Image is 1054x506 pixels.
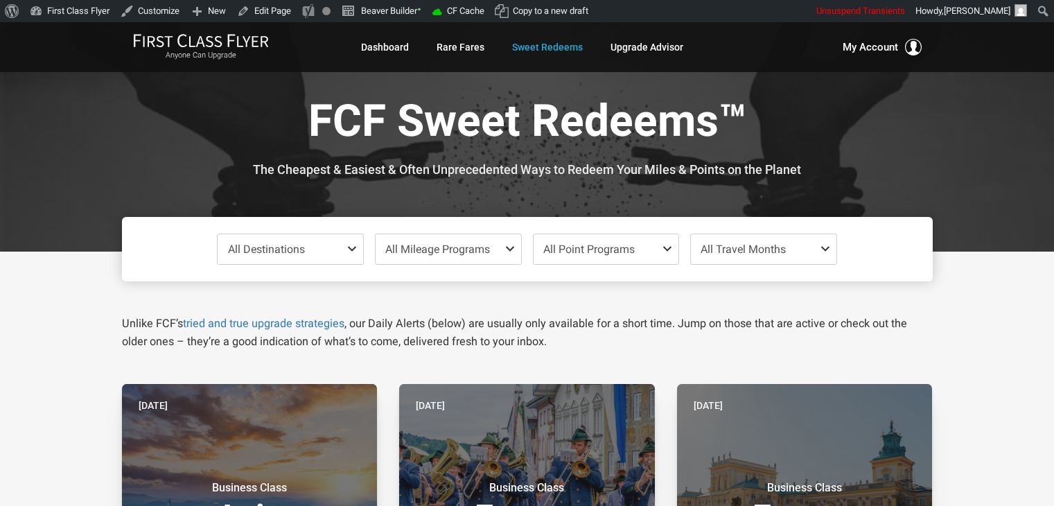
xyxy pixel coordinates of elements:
[694,398,723,413] time: [DATE]
[133,51,269,60] small: Anyone Can Upgrade
[843,39,922,55] button: My Account
[133,33,269,61] a: First Class FlyerAnyone Can Upgrade
[163,481,336,495] small: Business Class
[122,315,933,351] p: Unlike FCF’s , our Daily Alerts (below) are usually only available for a short time. Jump on thos...
[132,163,922,177] h3: The Cheapest & Easiest & Often Unprecedented Ways to Redeem Your Miles & Points on the Planet
[611,35,683,60] a: Upgrade Advisor
[843,39,898,55] span: My Account
[417,2,421,17] span: •
[944,6,1010,16] span: [PERSON_NAME]
[361,35,409,60] a: Dashboard
[183,317,344,330] a: tried and true upgrade strategies
[512,35,583,60] a: Sweet Redeems
[718,481,891,495] small: Business Class
[816,6,905,16] span: Unsuspend Transients
[437,35,484,60] a: Rare Fares
[133,33,269,48] img: First Class Flyer
[416,398,445,413] time: [DATE]
[385,243,490,256] span: All Mileage Programs
[543,243,635,256] span: All Point Programs
[139,398,168,413] time: [DATE]
[701,243,786,256] span: All Travel Months
[440,481,613,495] small: Business Class
[228,243,305,256] span: All Destinations
[132,97,922,150] h1: FCF Sweet Redeems™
